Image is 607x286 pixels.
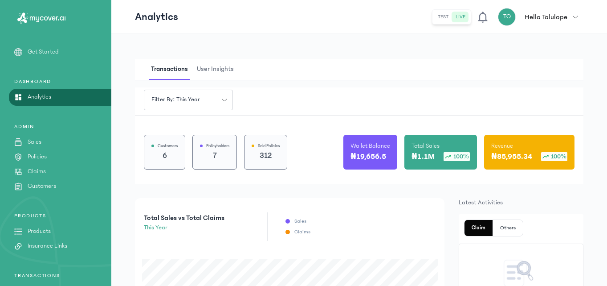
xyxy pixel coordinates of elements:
[28,137,41,147] p: Sales
[493,220,523,236] button: Others
[459,198,583,207] p: Latest Activities
[149,59,190,80] span: Transactions
[434,12,452,22] button: test
[144,90,233,110] button: Filter by: this year
[491,141,513,150] p: Revenue
[149,59,195,80] button: Transactions
[491,150,532,163] p: ₦85,955.34
[144,212,224,223] p: Total Sales vs Total Claims
[525,12,567,22] p: Hello Tolulope
[452,12,469,22] button: live
[258,142,280,149] p: Sold Policies
[294,228,310,236] p: Claims
[498,8,583,26] button: TOHello Tolulope
[350,141,390,150] p: Wallet Balance
[294,218,306,225] p: Sales
[151,149,178,162] p: 6
[144,223,224,232] p: this year
[444,152,470,161] div: 100%
[200,149,229,162] p: 7
[146,95,205,104] span: Filter by: this year
[498,8,516,26] div: TO
[195,59,236,80] span: User Insights
[411,141,440,150] p: Total Sales
[464,220,493,236] button: Claim
[158,142,178,149] p: Customers
[28,92,51,102] p: Analytics
[195,59,241,80] button: User Insights
[28,167,46,176] p: Claims
[411,150,435,163] p: ₦1.1M
[28,227,51,236] p: Products
[350,150,386,163] p: ₦19,656.5
[135,10,178,24] p: Analytics
[541,152,567,161] div: 100%
[28,152,47,162] p: Policies
[28,182,56,191] p: Customers
[28,241,67,251] p: Insurance Links
[206,142,229,149] p: Policyholders
[28,47,59,57] p: Get Started
[252,149,280,162] p: 312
